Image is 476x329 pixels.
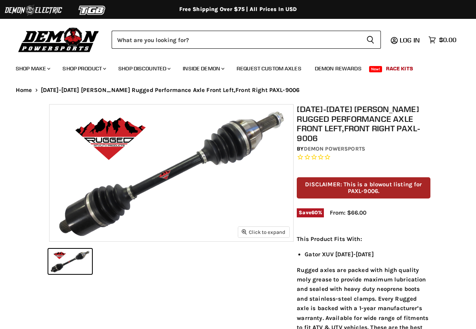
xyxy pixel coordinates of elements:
button: 2012-2012 John Deere Rugged Performance Axle Front Left,Front Right PAXL-9006 thumbnail [48,249,92,274]
span: Rated 0.0 out of 5 stars 0 reviews [297,153,430,162]
p: DISCLAIMER: This is a blowout listing for PAXL-9006. [297,177,430,199]
img: Demon Electric Logo 2 [4,3,63,18]
span: 60 [311,210,318,215]
a: Demon Powersports [304,145,365,152]
input: Search [112,31,360,49]
form: Product [112,31,381,49]
span: Click to expand [242,229,285,235]
span: $0.00 [439,36,456,44]
a: Shop Product [57,61,111,77]
a: Home [16,87,32,94]
span: Save % [297,208,324,217]
a: Race Kits [380,61,419,77]
ul: Main menu [10,57,454,77]
div: by [297,145,430,153]
p: This Product Fits With: [297,234,430,244]
a: $0.00 [425,34,460,46]
a: Request Custom Axles [231,61,307,77]
a: Demon Rewards [309,61,368,77]
img: TGB Logo 2 [63,3,122,18]
a: Shop Make [10,61,55,77]
h1: [DATE]-[DATE] [PERSON_NAME] Rugged Performance Axle Front Left,Front Right PAXL-9006 [297,104,430,143]
span: Log in [400,36,420,44]
span: New! [369,66,382,72]
a: Shop Discounted [112,61,175,77]
a: Inside Demon [177,61,229,77]
li: Gator XUV [DATE]-[DATE] [305,250,430,259]
button: Search [360,31,381,49]
button: Click to expand [238,227,289,237]
img: 2012-2012 John Deere Rugged Performance Axle Front Left,Front Right PAXL-9006 [50,105,293,241]
span: From: $66.00 [330,209,366,216]
img: Demon Powersports [16,26,102,53]
span: [DATE]-[DATE] [PERSON_NAME] Rugged Performance Axle Front Left,Front Right PAXL-9006 [41,87,300,94]
a: Log in [396,37,425,44]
